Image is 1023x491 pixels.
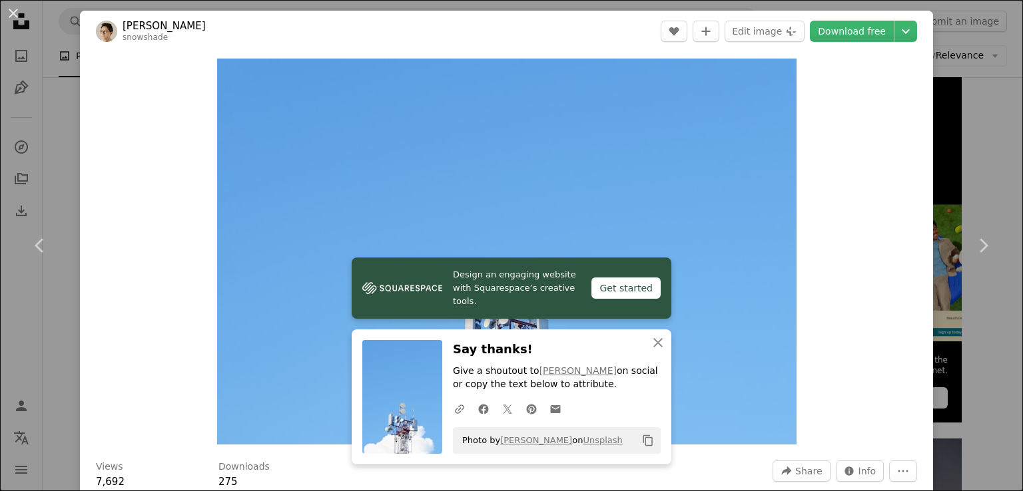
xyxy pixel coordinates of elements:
h3: Downloads [218,460,270,474]
div: Get started [591,277,661,299]
a: [PERSON_NAME] [123,19,206,33]
button: Add to Collection [693,21,719,42]
h3: Say thanks! [453,340,661,359]
img: A cell phone tower with a blue sky in the background [217,59,797,444]
h3: Views [96,460,123,474]
a: Next [943,182,1023,309]
span: 275 [218,476,238,488]
a: [PERSON_NAME] [539,365,617,376]
span: Share [795,461,822,481]
span: Design an engaging website with Squarespace’s creative tools. [453,268,581,308]
img: file-1606177908946-d1eed1cbe4f5image [362,278,442,298]
span: Photo by on [456,430,623,451]
button: More Actions [889,460,917,482]
button: Edit image [725,21,805,42]
p: Give a shoutout to on social or copy the text below to attribute. [453,365,661,391]
a: Share on Pinterest [519,395,543,422]
a: snowshade [123,33,168,42]
button: Choose download size [894,21,917,42]
a: Share on Twitter [496,395,519,422]
button: Stats about this image [836,460,884,482]
a: Design an engaging website with Squarespace’s creative tools.Get started [352,257,671,319]
a: Share over email [543,395,567,422]
a: Unsplash [583,435,622,445]
button: Copy to clipboard [637,429,659,452]
span: 7,692 [96,476,125,488]
button: Share this image [773,460,830,482]
a: Share on Facebook [472,395,496,422]
a: Download free [810,21,894,42]
span: Info [858,461,876,481]
button: Like [661,21,687,42]
a: [PERSON_NAME] [500,435,572,445]
img: Go to Oleg Laptev's profile [96,21,117,42]
button: Zoom in on this image [217,59,797,444]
